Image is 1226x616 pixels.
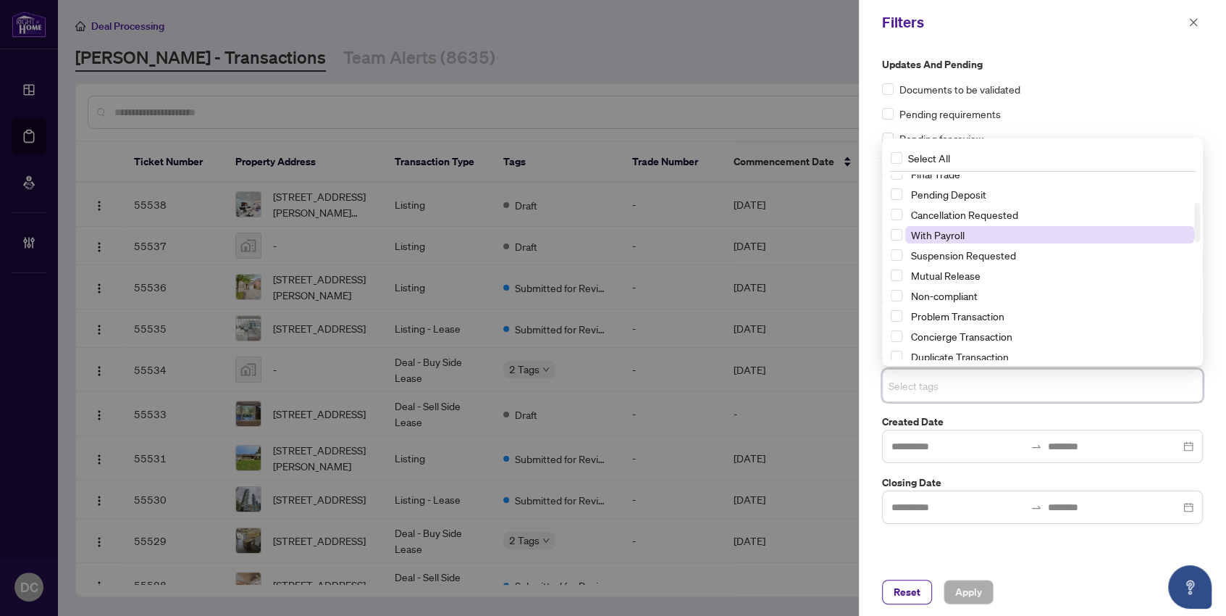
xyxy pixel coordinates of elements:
span: Pending for review [899,130,983,146]
span: Concierge Transaction [905,328,1194,345]
span: Select All [902,150,956,166]
span: Select Non-compliant [891,290,902,301]
span: Suspension Requested [911,249,1016,262]
span: Mutual Release [911,269,981,282]
span: Reset [894,580,920,604]
span: to [1030,501,1042,513]
span: Pending requirements [899,106,1001,122]
span: Select Pending Deposit [891,188,902,200]
span: Select Suspension Requested [891,249,902,261]
label: Closing Date [882,475,1203,491]
span: Documents to be validated [899,81,1020,97]
button: Apply [944,580,994,604]
span: to [1030,441,1042,452]
span: With Payroll [911,228,965,241]
span: Duplicate Transaction [911,350,1009,363]
span: swap-right [1030,441,1042,452]
span: Select Concierge Transaction [891,330,902,342]
span: Problem Transaction [905,307,1194,325]
span: Problem Transaction [911,309,1004,322]
span: swap-right [1030,501,1042,513]
span: Pending Deposit [911,188,986,201]
span: Mutual Release [905,267,1194,284]
span: Select With Payroll [891,229,902,241]
span: With Payroll [905,226,1194,244]
span: Select Cancellation Requested [891,209,902,220]
span: Select Mutual Release [891,270,902,281]
span: Pending Deposit [905,186,1194,203]
button: Reset [882,580,932,604]
span: Cancellation Requested [911,208,1018,221]
label: Created Date [882,414,1203,430]
span: Non-compliant [905,287,1194,304]
span: Suspension Requested [905,246,1194,264]
span: Concierge Transaction [911,330,1012,343]
button: Open asap [1168,565,1212,609]
label: Updates and Pending [882,57,1203,72]
div: Filters [882,12,1184,33]
span: close [1188,17,1198,28]
span: Select Problem Transaction [891,310,902,322]
span: Select Duplicate Transaction [891,351,902,362]
span: Cancellation Requested [905,206,1194,223]
span: Non-compliant [911,289,978,302]
span: Duplicate Transaction [905,348,1194,365]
